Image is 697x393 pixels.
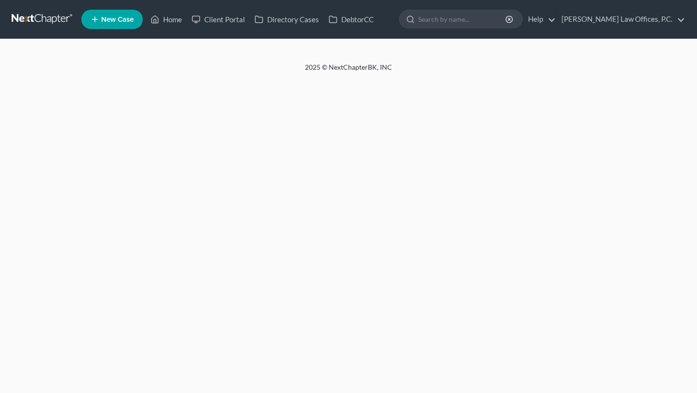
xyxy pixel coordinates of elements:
[418,10,507,28] input: Search by name...
[187,11,250,28] a: Client Portal
[146,11,187,28] a: Home
[73,62,624,80] div: 2025 © NextChapterBK, INC
[324,11,379,28] a: DebtorCC
[557,11,685,28] a: [PERSON_NAME] Law Offices, P.C.
[523,11,556,28] a: Help
[101,16,134,23] span: New Case
[250,11,324,28] a: Directory Cases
